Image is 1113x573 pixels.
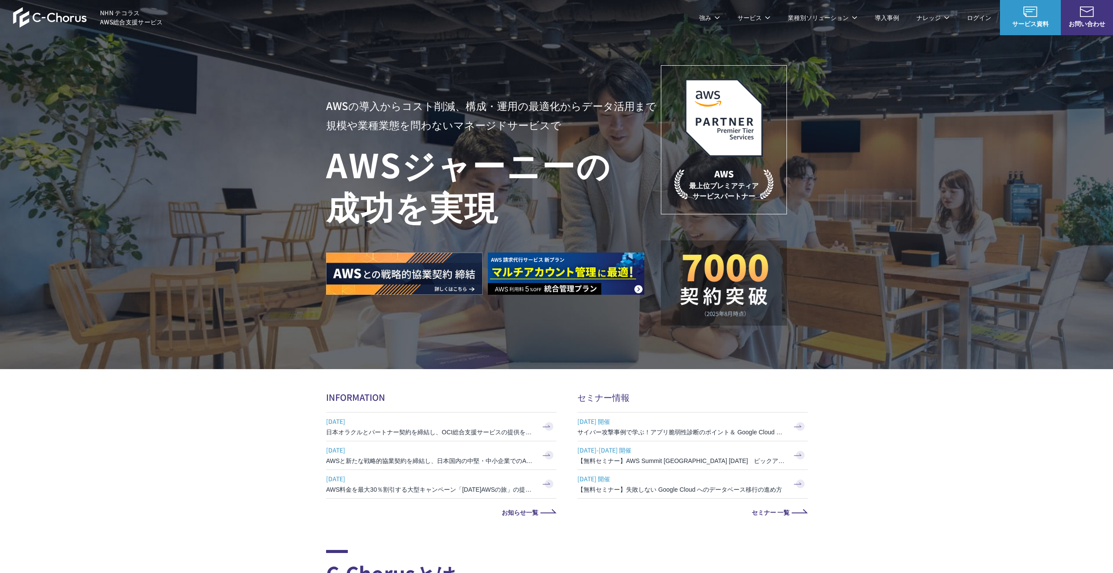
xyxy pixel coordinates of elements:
[577,509,808,515] a: セミナー 一覧
[326,456,535,465] h3: AWSと新たな戦略的協業契約を締結し、日本国内の中堅・中小企業でのAWS活用を加速
[577,413,808,441] a: [DATE] 開催 サイバー攻撃事例で学ぶ！アプリ脆弱性診断のポイント＆ Google Cloud セキュリティ対策
[577,472,786,485] span: [DATE] 開催
[714,167,734,180] em: AWS
[1080,7,1094,17] img: お問い合わせ
[100,8,163,27] span: NHN テコラス AWS総合支援サービス
[577,443,786,456] span: [DATE]-[DATE] 開催
[737,13,770,22] p: サービス
[685,79,763,157] img: AWSプレミアティアサービスパートナー
[326,413,556,441] a: [DATE] 日本オラクルとパートナー契約を締結し、OCI総合支援サービスの提供を開始
[577,456,786,465] h3: 【無料セミナー】AWS Summit [GEOGRAPHIC_DATA] [DATE] ピックアップセッション
[326,415,535,428] span: [DATE]
[577,485,786,494] h3: 【無料セミナー】失敗しない Google Cloud へのデータベース移行の進め方
[967,13,991,22] a: ログイン
[678,253,770,317] img: 契約件数
[326,441,556,470] a: [DATE] AWSと新たな戦略的協業契約を締結し、日本国内の中堅・中小企業でのAWS活用を加速
[1023,7,1037,17] img: AWS総合支援サービス C-Chorus サービス資料
[326,472,535,485] span: [DATE]
[699,13,720,22] p: 強み
[326,485,535,494] h3: AWS料金を最大30％割引する大型キャンペーン「[DATE]AWSの旅」の提供を開始
[326,470,556,498] a: [DATE] AWS料金を最大30％割引する大型キャンペーン「[DATE]AWSの旅」の提供を開始
[326,509,556,515] a: お知らせ一覧
[326,253,483,295] img: AWSとの戦略的協業契約 締結
[326,391,556,403] h2: INFORMATION
[577,415,786,428] span: [DATE] 開催
[326,443,535,456] span: [DATE]
[326,96,661,134] p: AWSの導入からコスト削減、 構成・運用の最適化からデータ活用まで 規模や業種業態を問わない マネージドサービスで
[1061,19,1113,28] span: お問い合わせ
[577,428,786,436] h3: サイバー攻撃事例で学ぶ！アプリ脆弱性診断のポイント＆ Google Cloud セキュリティ対策
[674,167,773,201] p: 最上位プレミアティア サービスパートナー
[577,441,808,470] a: [DATE]-[DATE] 開催 【無料セミナー】AWS Summit [GEOGRAPHIC_DATA] [DATE] ピックアップセッション
[326,428,535,436] h3: 日本オラクルとパートナー契約を締結し、OCI総合支援サービスの提供を開始
[916,13,950,22] p: ナレッジ
[326,143,661,227] h1: AWS ジャーニーの 成功を実現
[875,13,899,22] a: 導入事例
[577,470,808,498] a: [DATE] 開催 【無料セミナー】失敗しない Google Cloud へのデータベース移行の進め方
[1000,19,1061,28] span: サービス資料
[488,253,644,295] img: AWS請求代行サービス 統合管理プラン
[577,391,808,403] h2: セミナー情報
[788,13,857,22] p: 業種別ソリューション
[13,7,163,28] a: AWS総合支援サービス C-Chorus NHN テコラスAWS総合支援サービス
